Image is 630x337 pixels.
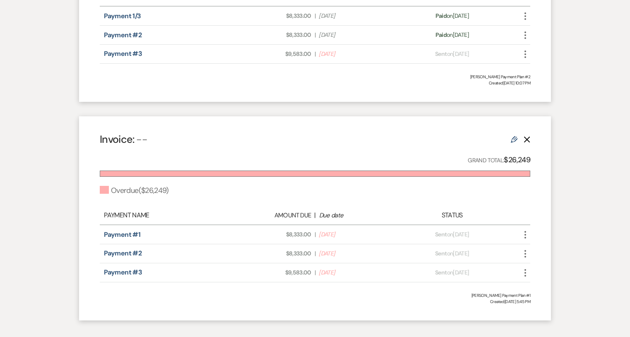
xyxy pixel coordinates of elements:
a: Payment #1 [104,230,140,239]
a: Payment #3 [104,49,142,58]
span: $8,333.00 [235,230,311,239]
span: [DATE] [319,230,395,239]
span: [DATE] [319,268,395,277]
div: Due date [319,211,395,220]
a: Payment 1/3 [104,12,141,20]
span: Created: [DATE] 10:07 PM [100,80,530,86]
div: on [DATE] [399,31,505,39]
span: $9,583.00 [235,268,311,277]
span: $8,333.00 [235,12,311,20]
div: on [DATE] [399,230,505,239]
span: | [315,50,315,58]
div: Status [399,210,505,220]
span: [DATE] [319,249,395,258]
div: on [DATE] [399,12,505,20]
span: [DATE] [319,12,395,20]
span: Paid [435,12,447,19]
span: $9,583.00 [235,50,311,58]
span: | [315,268,315,277]
span: | [315,12,315,20]
span: | [315,230,315,239]
div: [PERSON_NAME] Payment Plan #2 [100,74,530,80]
div: | [231,210,399,220]
span: Sent [435,231,447,238]
strong: $26,249 [504,155,530,165]
span: [DATE] [319,50,395,58]
span: | [315,31,315,39]
span: [DATE] [319,31,395,39]
span: Created: [DATE] 5:45 PM [100,298,530,305]
a: Payment #3 [104,268,142,277]
div: on [DATE] [399,268,505,277]
p: Grand Total: [468,154,530,166]
span: Sent [435,269,447,276]
div: Payment Name [104,210,231,220]
span: Sent [435,250,447,257]
span: Sent [435,50,447,58]
span: Paid [435,31,447,39]
a: Payment #2 [104,249,142,258]
span: $8,333.00 [235,249,311,258]
span: $8,333.00 [235,31,311,39]
div: [PERSON_NAME] Payment Plan #1 [100,292,530,298]
div: Amount Due [235,211,311,220]
div: on [DATE] [399,50,505,58]
h4: Invoice: [100,132,147,147]
div: on [DATE] [399,249,505,258]
div: Overdue ( $26,249 ) [100,185,169,196]
a: Payment #2 [104,31,142,39]
span: -- [136,132,147,146]
span: | [315,249,315,258]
